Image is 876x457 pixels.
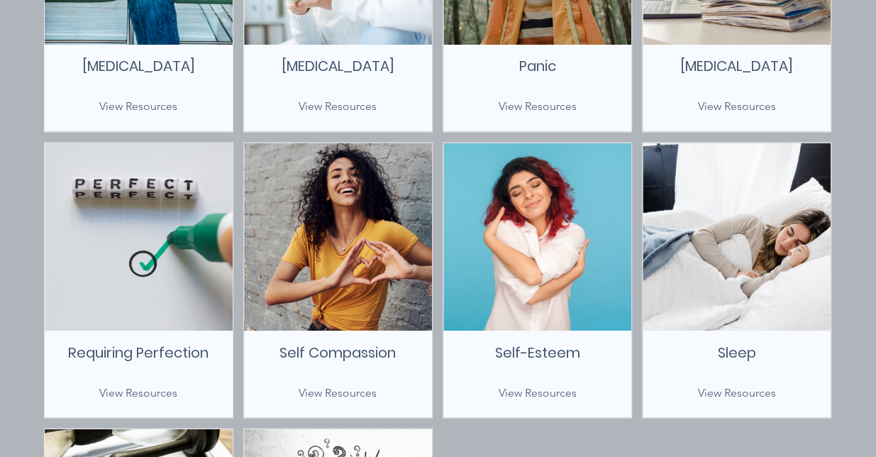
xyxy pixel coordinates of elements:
[92,382,185,403] a: View Resources
[68,342,209,362] span: Requiring Perfection
[299,385,377,399] span: View Resources
[279,342,396,362] span: Self Compassion
[689,382,783,403] a: View Resources
[291,382,384,403] a: View Resources
[498,385,576,399] span: View Resources
[291,96,384,117] a: View Resources
[99,385,177,399] span: View Resources
[82,56,195,76] span: [MEDICAL_DATA]
[490,96,584,117] a: View Resources
[697,385,775,399] span: View Resources
[490,382,584,403] a: View Resources
[299,99,377,113] span: View Resources
[92,96,185,117] a: View Resources
[689,96,783,117] a: View Resources
[498,99,576,113] span: View Resources
[519,56,555,76] span: Panic
[99,99,177,113] span: View Resources
[494,342,580,362] span: Self-Esteem
[697,99,775,113] span: View Resources
[282,56,394,76] span: [MEDICAL_DATA]
[717,342,755,362] span: Sleep
[680,56,793,76] span: [MEDICAL_DATA]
